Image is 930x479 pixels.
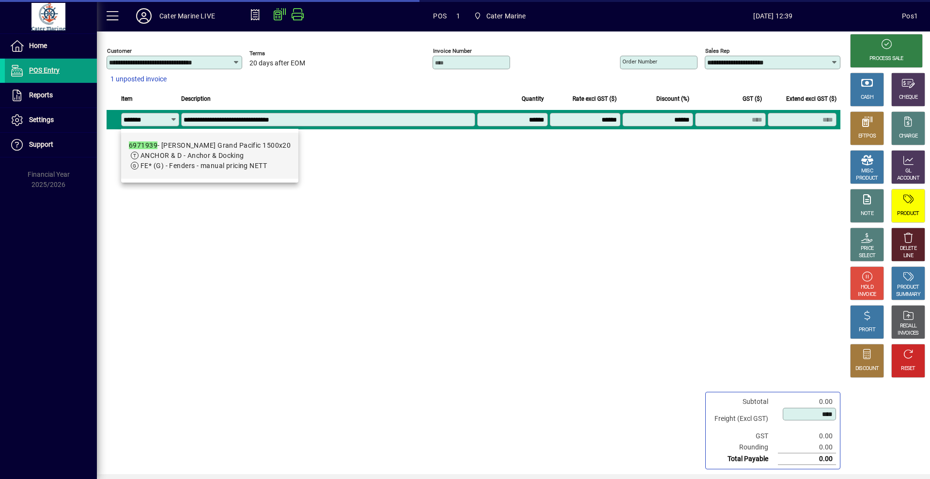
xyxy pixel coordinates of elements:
div: PRODUCT [897,284,919,291]
td: Freight (Excl GST) [710,407,778,431]
a: Home [5,34,97,58]
div: RESET [901,365,915,372]
span: FE* (G) - Fenders - manual pricing NETT [140,162,267,170]
span: GST ($) [743,93,762,104]
div: PRICE [861,245,874,252]
div: NOTE [861,210,873,217]
div: CASH [861,94,873,101]
span: Terms [249,50,308,57]
mat-label: Sales rep [705,47,729,54]
div: PRODUCT [856,175,878,182]
button: Profile [128,7,159,25]
span: 20 days after EOM [249,60,305,67]
span: Cater Marine [486,8,526,24]
div: CHARGE [899,133,918,140]
a: Reports [5,83,97,108]
div: SUMMARY [896,291,920,298]
span: POS [433,8,447,24]
td: 0.00 [778,396,836,407]
td: 0.00 [778,431,836,442]
td: Total Payable [710,453,778,465]
div: GL [905,168,912,175]
div: Pos1 [902,8,918,24]
span: 1 unposted invoice [110,74,167,84]
span: Discount (%) [656,93,689,104]
div: HOLD [861,284,873,291]
div: INVOICE [858,291,876,298]
td: 0.00 [778,442,836,453]
div: RECALL [900,323,917,330]
span: ANCHOR & D - Anchor & Docking [140,152,244,159]
span: [DATE] 12:39 [644,8,902,24]
div: CHEQUE [899,94,917,101]
span: Rate excl GST ($) [573,93,617,104]
div: SELECT [859,252,876,260]
em: 6971939 [129,141,157,149]
mat-label: Order number [622,58,657,65]
td: 0.00 [778,453,836,465]
div: PROCESS SALE [869,55,903,62]
span: Support [29,140,53,148]
span: Cater Marine [470,7,530,25]
button: 1 unposted invoice [107,71,170,88]
span: Item [121,93,133,104]
div: LINE [903,252,913,260]
td: Subtotal [710,396,778,407]
div: DELETE [900,245,916,252]
span: Reports [29,91,53,99]
span: 1 [456,8,460,24]
div: PRODUCT [897,210,919,217]
td: GST [710,431,778,442]
span: Home [29,42,47,49]
span: POS Entry [29,66,60,74]
span: Quantity [522,93,544,104]
a: Settings [5,108,97,132]
div: EFTPOS [858,133,876,140]
div: MISC [861,168,873,175]
a: Support [5,133,97,157]
div: ACCOUNT [897,175,919,182]
mat-label: Invoice number [433,47,472,54]
span: Description [181,93,211,104]
span: Settings [29,116,54,124]
mat-label: Customer [107,47,132,54]
div: PROFIT [859,326,875,334]
td: Rounding [710,442,778,453]
mat-option: 6971939 - Marina Fender Grand Pacific 1500x20 [121,133,298,179]
div: DISCOUNT [855,365,879,372]
div: INVOICES [898,330,918,337]
span: Extend excl GST ($) [786,93,837,104]
div: Cater Marine LIVE [159,8,215,24]
div: - [PERSON_NAME] Grand Pacific 1500x20 [129,140,291,151]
